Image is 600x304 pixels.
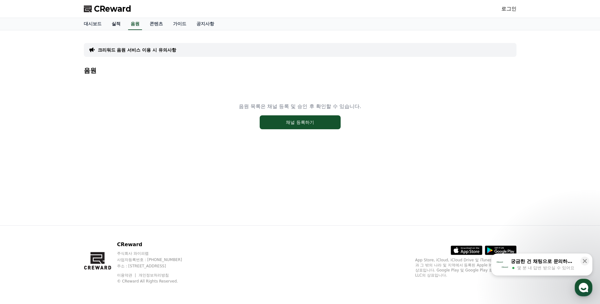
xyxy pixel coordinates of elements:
[20,210,24,215] span: 홈
[415,258,516,278] p: App Store, iCloud, iCloud Drive 및 iTunes Store는 미국과 그 밖의 나라 및 지역에서 등록된 Apple Inc.의 서비스 상표입니다. Goo...
[2,200,42,216] a: 홈
[191,18,219,30] a: 공지사항
[139,273,169,277] a: 개인정보처리방침
[117,273,137,277] a: 이용약관
[117,251,194,256] p: 주식회사 와이피랩
[117,241,194,248] p: CReward
[79,18,107,30] a: 대시보드
[82,200,121,216] a: 설정
[117,257,194,262] p: 사업자등록번호 : [PHONE_NUMBER]
[128,18,142,30] a: 음원
[260,115,341,129] button: 채널 등록하기
[117,279,194,284] p: © CReward All Rights Reserved.
[117,264,194,269] p: 주소 : [STREET_ADDRESS]
[84,4,131,14] a: CReward
[239,103,361,110] p: 음원 목록은 채널 등록 및 승인 후 확인할 수 있습니다.
[107,18,126,30] a: 실적
[145,18,168,30] a: 콘텐츠
[501,5,516,13] a: 로그인
[98,47,176,53] a: 크리워드 음원 서비스 이용 시 유의사항
[42,200,82,216] a: 대화
[98,210,105,215] span: 설정
[58,210,65,215] span: 대화
[84,67,516,74] h4: 음원
[94,4,131,14] span: CReward
[168,18,191,30] a: 가이드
